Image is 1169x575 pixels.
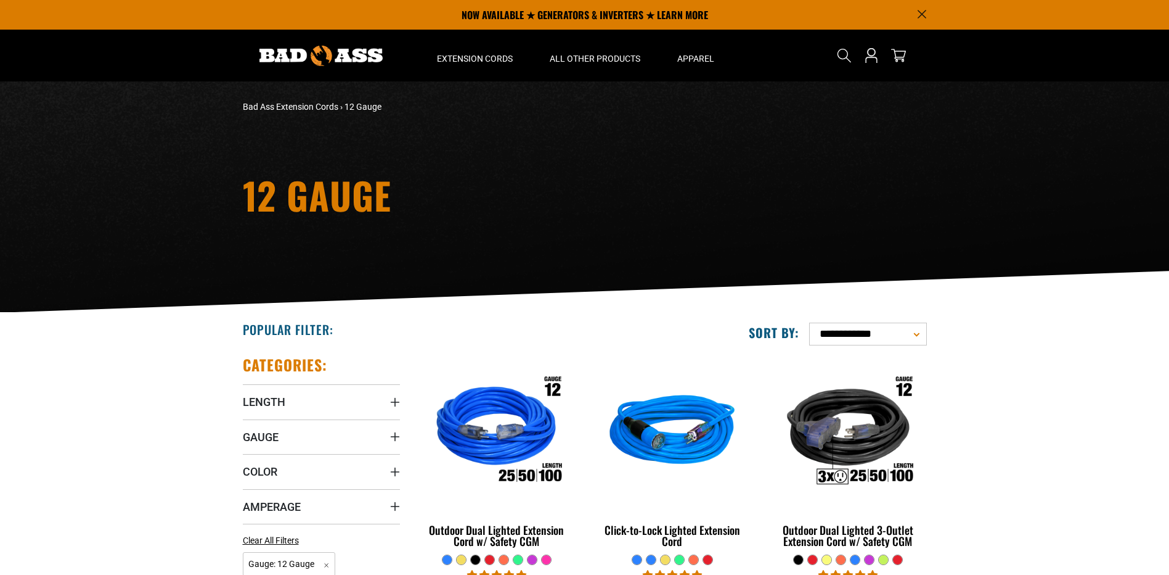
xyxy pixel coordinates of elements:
[550,53,640,64] span: All Other Products
[419,362,574,503] img: Outdoor Dual Lighted Extension Cord w/ Safety CGM
[243,454,400,489] summary: Color
[418,524,576,547] div: Outdoor Dual Lighted Extension Cord w/ Safety CGM
[243,395,285,409] span: Length
[243,420,400,454] summary: Gauge
[418,30,531,81] summary: Extension Cords
[243,176,693,213] h1: 12 Gauge
[593,355,751,554] a: blue Click-to-Lock Lighted Extension Cord
[243,500,301,514] span: Amperage
[243,558,336,569] a: Gauge: 12 Gauge
[344,102,381,112] span: 12 Gauge
[769,524,926,547] div: Outdoor Dual Lighted 3-Outlet Extension Cord w/ Safety CGM
[259,46,383,66] img: Bad Ass Extension Cords
[770,362,926,503] img: Outdoor Dual Lighted 3-Outlet Extension Cord w/ Safety CGM
[243,321,333,337] h2: Popular Filter:
[243,355,328,374] h2: Categories:
[593,524,751,547] div: Click-to-Lock Lighted Extension Cord
[340,102,343,112] span: ›
[749,325,799,341] label: Sort by:
[243,101,693,114] nav: breadcrumbs
[834,46,854,65] summary: Search
[243,536,299,545] span: Clear All Filters
[243,534,304,547] a: Clear All Filters
[595,362,750,503] img: blue
[769,355,926,554] a: Outdoor Dual Lighted 3-Outlet Extension Cord w/ Safety CGM Outdoor Dual Lighted 3-Outlet Extensio...
[418,355,576,554] a: Outdoor Dual Lighted Extension Cord w/ Safety CGM Outdoor Dual Lighted Extension Cord w/ Safety CGM
[243,430,279,444] span: Gauge
[677,53,714,64] span: Apparel
[243,102,338,112] a: Bad Ass Extension Cords
[531,30,659,81] summary: All Other Products
[243,465,277,479] span: Color
[243,384,400,419] summary: Length
[243,489,400,524] summary: Amperage
[437,53,513,64] span: Extension Cords
[659,30,733,81] summary: Apparel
